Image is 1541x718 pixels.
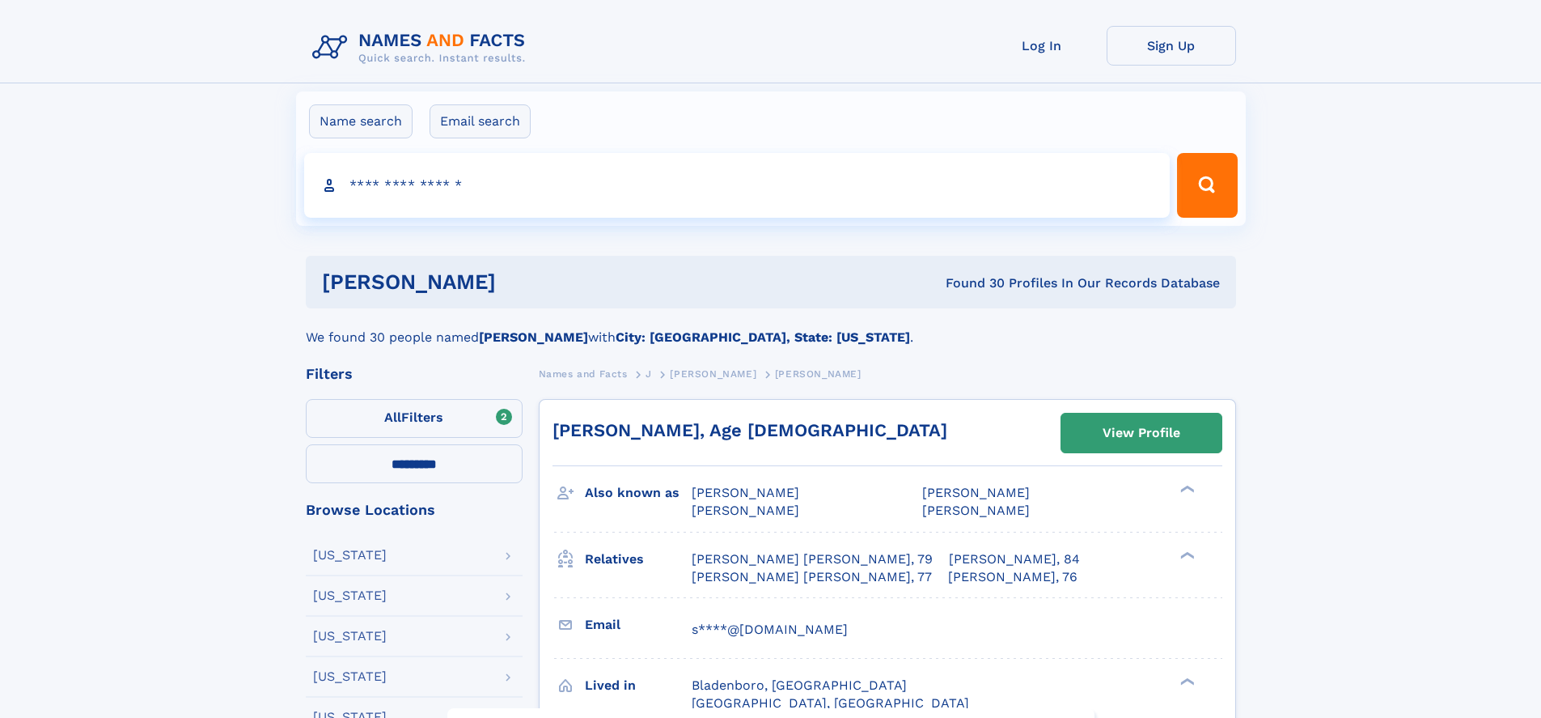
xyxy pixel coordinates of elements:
[306,503,523,517] div: Browse Locations
[692,485,799,500] span: [PERSON_NAME]
[306,399,523,438] label: Filters
[552,420,947,440] a: [PERSON_NAME], Age [DEMOGRAPHIC_DATA]
[304,153,1171,218] input: search input
[775,368,862,380] span: [PERSON_NAME]
[539,363,628,384] a: Names and Facts
[646,363,652,384] a: J
[692,503,799,518] span: [PERSON_NAME]
[692,550,933,568] a: [PERSON_NAME] [PERSON_NAME], 79
[322,272,721,292] h1: [PERSON_NAME]
[585,479,692,507] h3: Also known as
[585,672,692,699] h3: Lived in
[306,308,1236,347] div: We found 30 people named with .
[1177,153,1237,218] button: Search Button
[585,611,692,639] h3: Email
[313,630,387,643] div: [US_STATE]
[948,568,1077,586] a: [PERSON_NAME], 76
[670,363,756,384] a: [PERSON_NAME]
[309,104,413,138] label: Name search
[721,274,1220,292] div: Found 30 Profiles In Our Records Database
[1176,676,1196,686] div: ❯
[1061,414,1221,452] a: View Profile
[306,26,539,70] img: Logo Names and Facts
[616,329,910,345] b: City: [GEOGRAPHIC_DATA], State: [US_STATE]
[430,104,531,138] label: Email search
[1103,414,1180,452] div: View Profile
[977,26,1107,66] a: Log In
[1107,26,1236,66] a: Sign Up
[313,589,387,602] div: [US_STATE]
[479,329,588,345] b: [PERSON_NAME]
[313,549,387,562] div: [US_STATE]
[692,568,932,586] a: [PERSON_NAME] [PERSON_NAME], 77
[1176,550,1196,560] div: ❯
[692,695,969,711] span: [GEOGRAPHIC_DATA], [GEOGRAPHIC_DATA]
[922,503,1030,518] span: [PERSON_NAME]
[949,550,1080,568] a: [PERSON_NAME], 84
[384,410,401,425] span: All
[670,368,756,380] span: [PERSON_NAME]
[313,670,387,683] div: [US_STATE]
[646,368,652,380] span: J
[306,367,523,381] div: Filters
[1176,484,1196,495] div: ❯
[585,546,692,573] h3: Relatives
[692,678,907,693] span: Bladenboro, [GEOGRAPHIC_DATA]
[922,485,1030,500] span: [PERSON_NAME]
